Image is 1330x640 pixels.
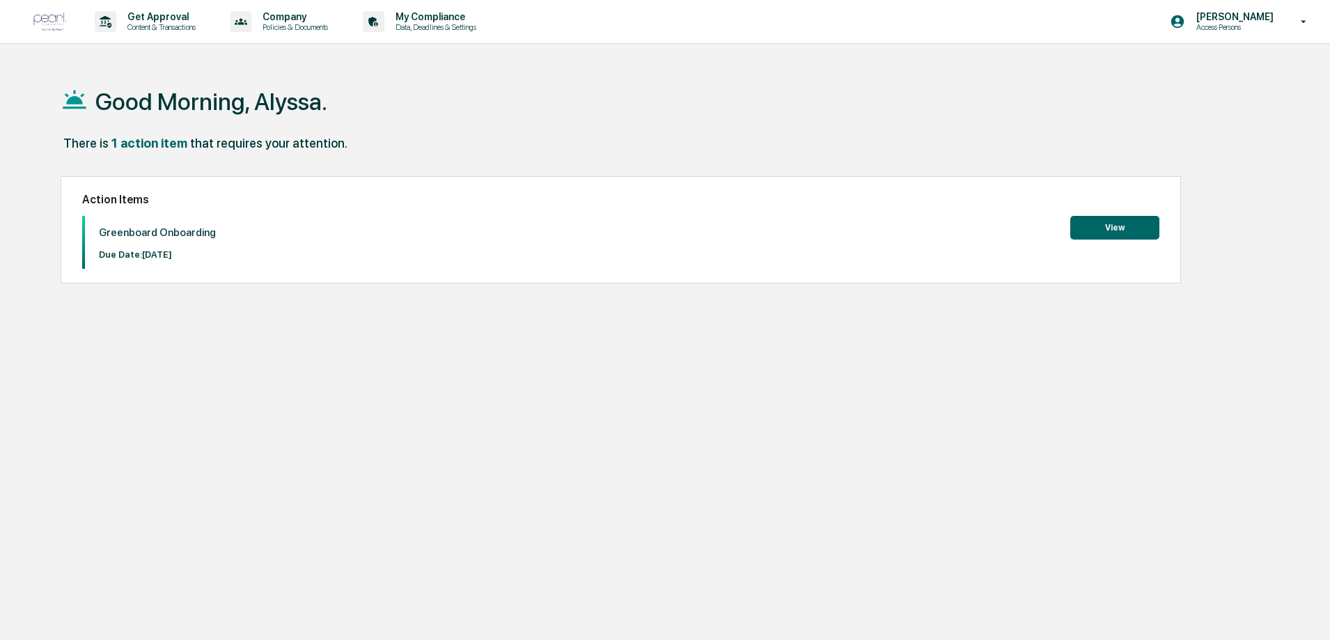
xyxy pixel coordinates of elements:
p: [PERSON_NAME] [1185,11,1281,22]
div: There is [63,136,109,150]
p: Greenboard Onboarding [99,226,216,239]
p: Company [251,11,335,22]
h1: Good Morning, Alyssa. [95,88,327,116]
a: View [1070,220,1159,233]
p: Due Date: [DATE] [99,249,216,260]
img: logo [33,13,67,31]
p: Content & Transactions [116,22,203,32]
p: My Compliance [384,11,483,22]
div: 1 action item [111,136,187,150]
p: Get Approval [116,11,203,22]
p: Policies & Documents [251,22,335,32]
h2: Action Items [82,193,1159,206]
div: that requires your attention. [190,136,347,150]
p: Data, Deadlines & Settings [384,22,483,32]
button: View [1070,216,1159,240]
p: Access Persons [1185,22,1281,32]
